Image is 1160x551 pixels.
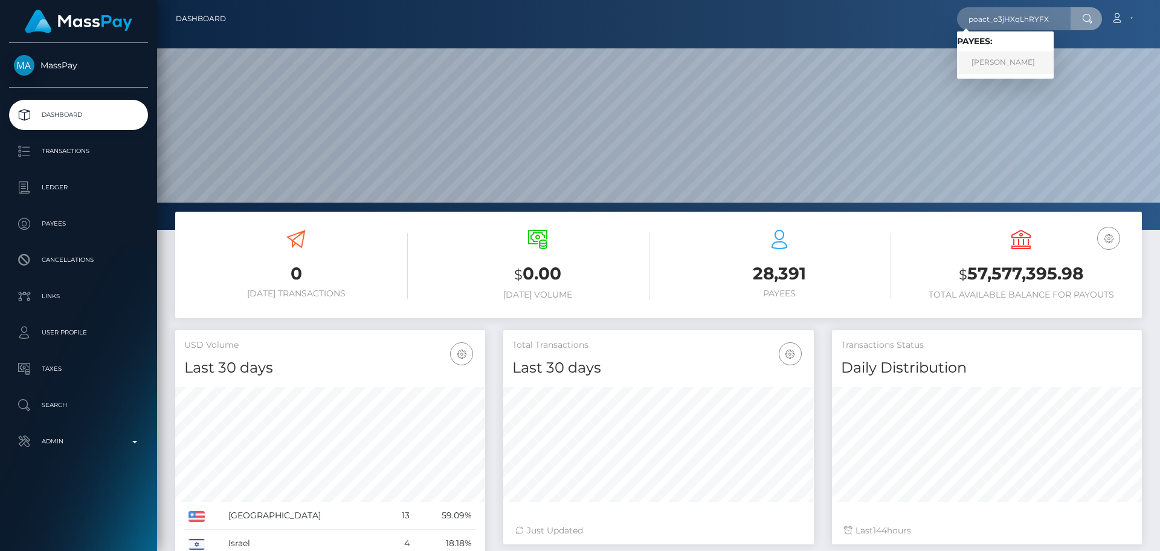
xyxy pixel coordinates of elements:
a: Dashboard [9,100,148,130]
p: Links [14,287,143,305]
img: MassPay Logo [25,10,132,33]
h6: [DATE] Volume [426,290,649,300]
span: MassPay [9,60,148,71]
h3: 57,577,395.98 [909,262,1133,287]
p: Search [14,396,143,414]
td: [GEOGRAPHIC_DATA] [224,502,387,530]
img: IL.png [188,539,205,550]
a: Cancellations [9,245,148,275]
h6: Total Available Balance for Payouts [909,290,1133,300]
div: Just Updated [515,524,801,537]
a: Payees [9,209,148,239]
h3: 0.00 [426,262,649,287]
span: 144 [873,525,887,536]
p: Taxes [14,360,143,378]
a: Admin [9,426,148,457]
h3: 28,391 [668,262,891,285]
input: Search... [957,7,1071,30]
img: US.png [188,511,205,522]
p: Dashboard [14,106,143,124]
a: User Profile [9,318,148,348]
a: Taxes [9,354,148,384]
p: Ledger [14,178,143,197]
h5: Total Transactions [512,339,804,351]
td: 59.09% [414,502,476,530]
div: Last hours [844,524,1130,537]
h6: Payees [668,289,891,299]
a: Search [9,390,148,420]
h5: Transactions Status [841,339,1133,351]
h4: Last 30 days [184,357,476,379]
p: Payees [14,215,143,233]
a: Links [9,281,148,311]
p: User Profile [14,324,143,342]
img: MassPay [14,55,34,76]
h4: Daily Distribution [841,357,1133,379]
p: Cancellations [14,251,143,269]
td: 13 [387,502,414,530]
p: Admin [14,432,143,451]
small: $ [959,266,967,283]
h3: 0 [184,262,408,285]
small: $ [514,266,523,283]
h6: [DATE] Transactions [184,289,408,299]
h5: USD Volume [184,339,476,351]
a: Transactions [9,136,148,166]
h4: Last 30 days [512,357,804,379]
a: Ledger [9,172,148,203]
a: Dashboard [176,6,226,31]
h6: Payees: [957,36,1054,47]
p: Transactions [14,142,143,160]
a: [PERSON_NAME] [957,51,1054,74]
